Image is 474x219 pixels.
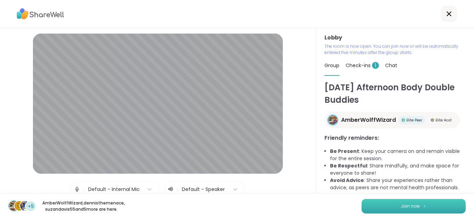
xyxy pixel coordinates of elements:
[324,112,460,128] a: AmberWolffWizardAmberWolffWizardElite PeerElite PeerElite HostElite Host
[324,43,466,56] p: The room is now open. You can join now or will be automatically entered five minutes after the gr...
[431,118,434,122] img: Elite Host
[330,148,466,162] li: : Keep your camera on and remain visible for the entire session.
[341,116,396,124] span: AmberWolffWizard
[328,116,337,125] img: AmberWolffWizard
[74,182,80,196] img: Microphone
[330,162,367,169] b: Be Respectful
[20,201,30,211] img: suzandavis55
[324,134,466,142] h3: Friendly reminders:
[324,81,466,106] h1: [DATE] Afternoon Body Double Buddies
[83,182,85,196] span: |
[406,118,422,123] span: Elite Peer
[88,186,140,193] div: Default - Internal Mic
[42,200,120,212] p: AmberWolffWizard , dennisthemenace , suzandavis55 and 5 more are here.
[435,118,452,123] span: Elite Host
[423,204,427,208] img: ShareWell Logomark
[330,177,364,184] b: Avoid Advice
[362,199,466,213] button: Join now
[324,62,339,69] span: Group
[17,6,64,22] img: ShareWell Logo
[330,148,359,155] b: Be Present
[330,177,466,191] li: : Share your experiences rather than advice, as peers are not mental health professionals.
[401,118,405,122] img: Elite Peer
[330,162,466,177] li: : Share mindfully, and make space for everyone to share!
[177,185,178,193] span: |
[372,62,379,69] span: 1
[346,62,379,69] span: Check-ins
[9,201,19,211] img: AmberWolffWizard
[401,203,420,209] span: Join now
[17,201,22,210] span: d
[385,62,397,69] span: Chat
[324,34,466,42] h3: Lobby
[28,203,34,210] span: +5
